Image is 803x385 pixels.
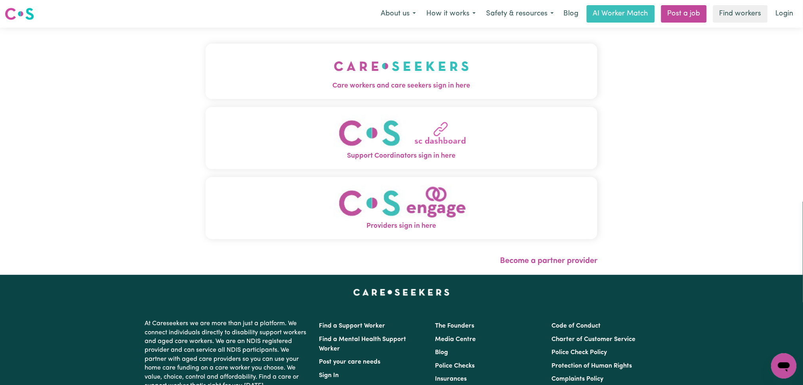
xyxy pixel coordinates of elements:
a: Complaints Policy [551,376,603,382]
a: Charter of Customer Service [551,336,635,343]
img: Careseekers logo [5,7,34,21]
a: Code of Conduct [551,323,601,329]
a: Find a Mental Health Support Worker [319,336,406,352]
span: Providers sign in here [206,221,598,231]
a: Find workers [713,5,768,23]
span: Support Coordinators sign in here [206,151,598,161]
a: Police Check Policy [551,349,607,356]
a: AI Worker Match [587,5,655,23]
a: Sign In [319,372,339,379]
button: About us [376,6,421,22]
a: Post a job [661,5,707,23]
button: Support Coordinators sign in here [206,107,598,169]
a: Insurances [435,376,467,382]
button: Providers sign in here [206,177,598,239]
button: How it works [421,6,481,22]
a: Find a Support Worker [319,323,385,329]
a: Careseekers logo [5,5,34,23]
a: Media Centre [435,336,476,343]
button: Safety & resources [481,6,559,22]
a: Protection of Human Rights [551,363,632,369]
a: Post your care needs [319,359,381,365]
a: Blog [559,5,584,23]
a: The Founders [435,323,475,329]
a: Blog [435,349,448,356]
button: Care workers and care seekers sign in here [206,44,598,99]
a: Careseekers home page [353,289,450,295]
a: Become a partner provider [500,257,597,265]
a: Police Checks [435,363,475,369]
iframe: Button to launch messaging window [771,353,797,379]
span: Care workers and care seekers sign in here [206,81,598,91]
a: Login [771,5,798,23]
